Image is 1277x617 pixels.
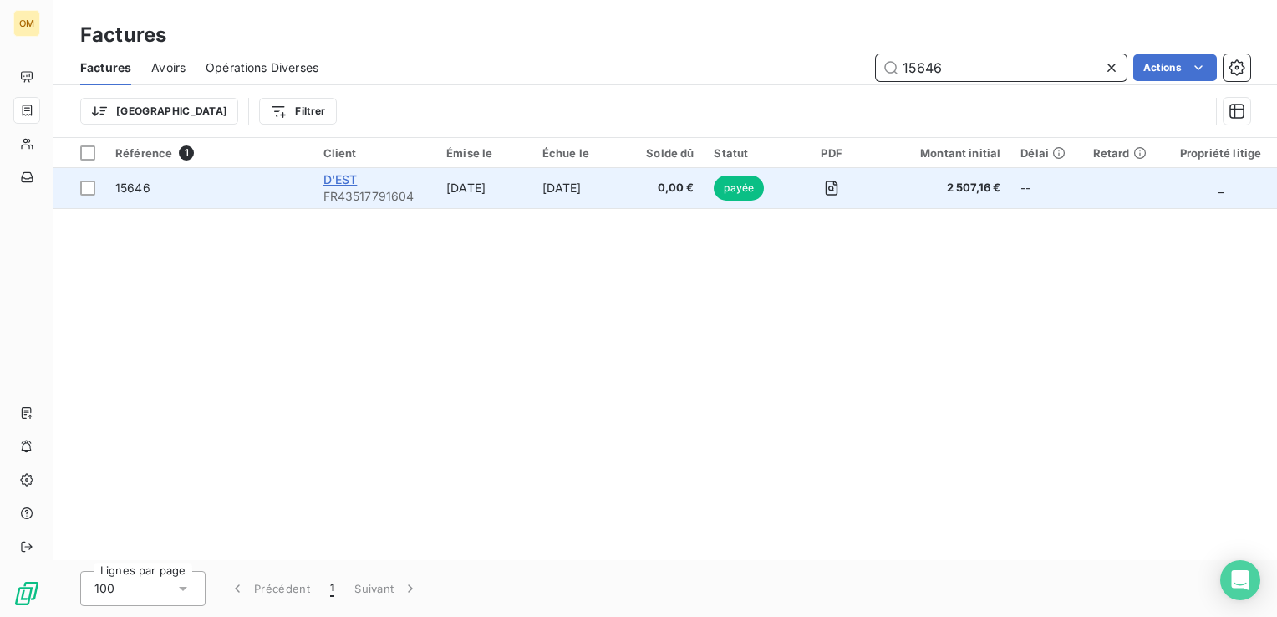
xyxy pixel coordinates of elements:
button: Actions [1133,54,1217,81]
span: 100 [94,580,114,597]
span: D'EST [323,172,358,186]
img: Logo LeanPay [13,580,40,607]
button: Précédent [219,571,320,606]
button: [GEOGRAPHIC_DATA] [80,98,238,125]
span: payée [714,176,764,201]
td: -- [1010,168,1082,208]
span: Avoirs [151,59,186,76]
span: Factures [80,59,131,76]
div: Échue le [542,146,619,160]
span: Référence [115,146,172,160]
span: 15646 [115,181,150,195]
span: 0,00 € [638,180,694,196]
span: 1 [179,145,194,161]
td: [DATE] [532,168,629,208]
div: Solde dû [638,146,694,160]
span: 1 [330,580,334,597]
div: OM [13,10,40,37]
div: PDF [796,146,867,160]
div: Propriété litige [1174,146,1267,160]
span: 2 507,16 € [887,180,1000,196]
h3: Factures [80,20,166,50]
span: Opérations Diverses [206,59,318,76]
div: Émise le [446,146,522,160]
div: Retard [1093,146,1155,160]
span: FR43517791604 [323,188,427,205]
div: Open Intercom Messenger [1220,560,1260,600]
div: Montant initial [887,146,1000,160]
button: Filtrer [259,98,336,125]
input: Rechercher [876,54,1127,81]
button: Suivant [344,571,429,606]
div: Client [323,146,427,160]
span: _ [1218,181,1224,195]
td: [DATE] [436,168,532,208]
button: 1 [320,571,344,606]
div: Statut [714,146,776,160]
div: Délai [1020,146,1072,160]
